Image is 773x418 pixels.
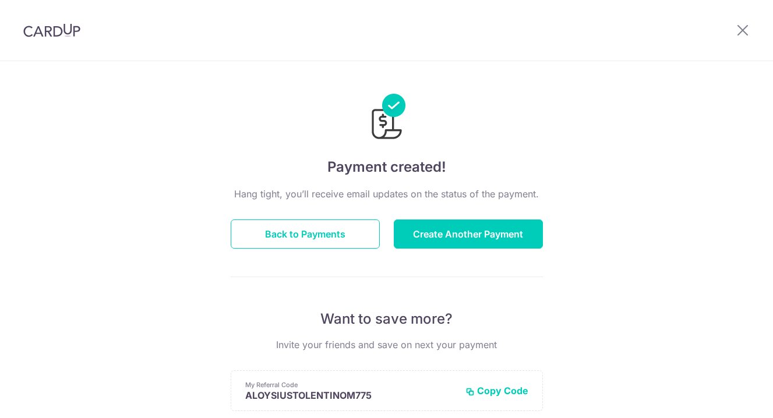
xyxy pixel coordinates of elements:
p: ALOYSIUSTOLENTINOM775 [245,389,456,401]
img: Payments [368,94,405,143]
button: Back to Payments [231,219,380,249]
h4: Payment created! [231,157,543,178]
p: Hang tight, you’ll receive email updates on the status of the payment. [231,187,543,201]
p: Want to save more? [231,310,543,328]
button: Copy Code [465,385,528,396]
button: Create Another Payment [394,219,543,249]
p: My Referral Code [245,380,456,389]
p: Invite your friends and save on next your payment [231,338,543,352]
img: CardUp [23,23,80,37]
